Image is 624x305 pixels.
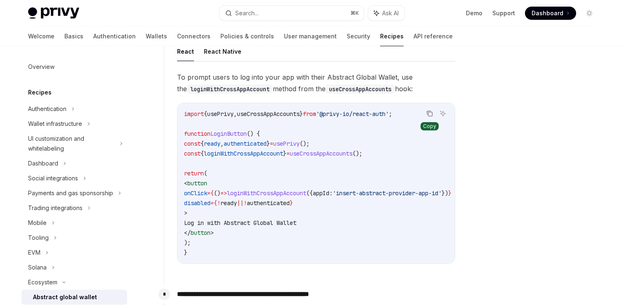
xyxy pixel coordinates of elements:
span: , [220,140,224,147]
span: authenticated [247,199,290,207]
div: Wallet infrastructure [28,119,82,129]
span: , [234,110,237,118]
code: loginWithCrossAppAccount [187,85,273,94]
a: Policies & controls [220,26,274,46]
span: Ask AI [382,9,399,17]
span: return [184,170,204,177]
span: > [210,229,214,236]
span: ( [204,170,207,177]
span: = [207,189,210,197]
span: ! [243,199,247,207]
span: (); [300,140,310,147]
a: API reference [414,26,453,46]
span: (); [352,150,362,157]
a: Support [492,9,515,17]
div: EVM [28,248,40,258]
span: } [300,110,303,118]
div: Social integrations [28,173,78,183]
span: To prompt users to log into your app with their Abstract Global Wallet, use the method from the h... [177,71,455,95]
button: Ask AI [437,108,448,119]
span: => [220,189,227,197]
div: Tooling [28,233,49,243]
div: Authentication [28,104,66,114]
a: Wallets [146,26,167,46]
span: > [184,209,187,217]
span: ! [217,199,220,207]
div: Search... [235,8,258,18]
div: Solana [28,262,47,272]
a: Authentication [93,26,136,46]
button: Toggle dark mode [583,7,596,20]
span: const [184,140,201,147]
code: useCrossAppAccounts [326,85,395,94]
span: () [214,189,220,197]
a: User management [284,26,337,46]
span: = [210,199,214,207]
span: || [237,199,243,207]
span: ready [204,140,220,147]
span: Dashboard [532,9,563,17]
span: ready [220,199,237,207]
span: '@privy-io/react-auth' [316,110,389,118]
a: Dashboard [525,7,576,20]
a: Security [347,26,370,46]
div: Abstract global wallet [33,292,97,302]
span: } [267,140,270,147]
a: Demo [466,9,482,17]
span: function [184,130,210,137]
div: Ecosystem [28,277,57,287]
a: Connectors [177,26,210,46]
span: { [201,140,204,147]
span: { [214,199,217,207]
a: Welcome [28,26,54,46]
span: onClick [184,189,207,197]
div: Trading integrations [28,203,83,213]
span: ({ [306,189,313,197]
span: usePrivy [207,110,234,118]
span: appId: [313,189,333,197]
a: Basics [64,26,83,46]
span: authenticated [224,140,267,147]
span: useCrossAppAccounts [290,150,352,157]
div: Overview [28,62,54,72]
div: Copy [421,122,439,130]
span: } [290,199,293,207]
span: = [270,140,273,147]
span: ; [389,110,392,118]
span: from [303,110,316,118]
span: loginWithCrossAppAccount [204,150,283,157]
span: } [184,249,187,256]
span: loginWithCrossAppAccount [227,189,306,197]
span: import [184,110,204,118]
button: Copy the contents from the code block [424,108,435,119]
div: UI customization and whitelabeling [28,134,115,154]
span: Log in with Abstract Global Wallet [184,219,296,227]
span: disabled [184,199,210,207]
a: Recipes [380,26,404,46]
span: useCrossAppAccounts [237,110,300,118]
span: const [184,150,201,157]
span: usePrivy [273,140,300,147]
button: Ask AI [368,6,404,21]
span: LoginButton [210,130,247,137]
div: Mobile [28,218,47,228]
div: Payments and gas sponsorship [28,188,113,198]
span: } [283,150,286,157]
span: ); [184,239,191,246]
div: Dashboard [28,158,58,168]
span: button [187,180,207,187]
a: Abstract global wallet [21,290,127,305]
a: Overview [21,59,127,74]
button: Search...⌘K [220,6,364,21]
button: React Native [204,42,241,61]
span: { [204,110,207,118]
span: 'insert-abstract-provider-app-id' [333,189,442,197]
span: ⌘ K [350,10,359,17]
span: < [184,180,187,187]
span: }) [442,189,448,197]
span: = [286,150,290,157]
span: { [210,189,214,197]
span: { [201,150,204,157]
span: </ [184,229,191,236]
span: () { [247,130,260,137]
